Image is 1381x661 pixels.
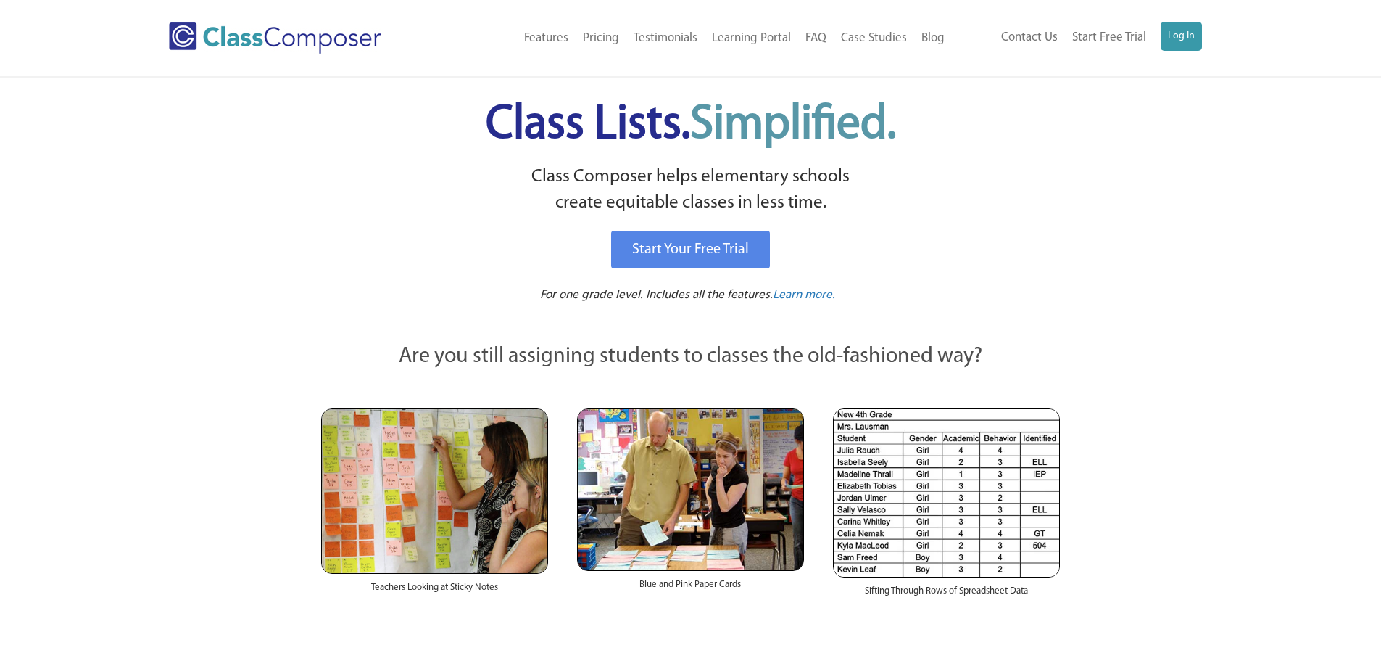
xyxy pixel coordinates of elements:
span: Class Lists. [486,102,896,149]
a: Start Free Trial [1065,22,1153,54]
a: FAQ [798,22,834,54]
a: Blog [914,22,952,54]
span: For one grade level. Includes all the features. [540,289,773,301]
a: Features [517,22,576,54]
a: Log In [1161,22,1202,51]
a: Learning Portal [705,22,798,54]
nav: Header Menu [952,22,1202,54]
div: Sifting Through Rows of Spreadsheet Data [833,578,1060,612]
nav: Header Menu [441,22,952,54]
div: Teachers Looking at Sticky Notes [321,574,548,609]
a: Start Your Free Trial [611,231,770,268]
a: Case Studies [834,22,914,54]
img: Blue and Pink Paper Cards [577,408,804,570]
img: Class Composer [169,22,381,54]
a: Learn more. [773,287,835,305]
p: Are you still assigning students to classes the old-fashioned way? [321,341,1061,373]
a: Pricing [576,22,626,54]
img: Teachers Looking at Sticky Notes [321,408,548,574]
div: Blue and Pink Paper Cards [577,571,804,606]
a: Testimonials [626,22,705,54]
span: Simplified. [690,102,896,149]
span: Learn more. [773,289,835,301]
p: Class Composer helps elementary schools create equitable classes in less time. [319,164,1063,217]
a: Contact Us [994,22,1065,54]
span: Start Your Free Trial [632,242,749,257]
img: Spreadsheets [833,408,1060,578]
